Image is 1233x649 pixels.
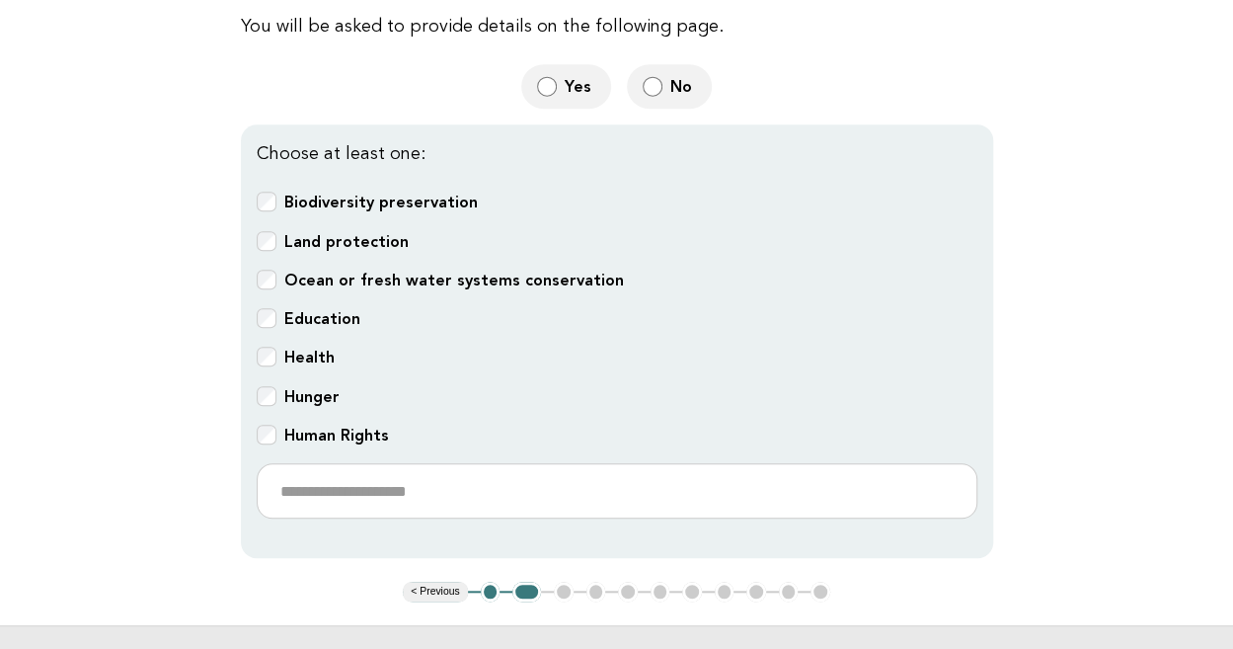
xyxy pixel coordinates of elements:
[284,348,335,366] b: Health
[512,582,541,602] button: 2
[284,193,478,211] b: Biodiversity preservation
[257,140,977,168] p: Choose at least one:
[670,76,696,97] span: No
[565,76,595,97] span: Yes
[284,232,409,251] b: Land protection
[284,426,389,445] b: Human Rights
[537,76,557,97] input: Yes
[643,76,662,97] input: No
[481,582,501,602] button: 1
[284,309,360,328] b: Education
[284,387,340,406] b: Hunger
[403,582,467,602] button: < Previous
[241,13,993,41] p: You will be asked to provide details on the following page.
[284,271,624,289] b: Ocean or fresh water systems conservation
